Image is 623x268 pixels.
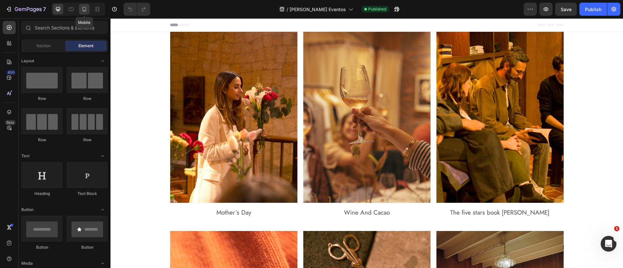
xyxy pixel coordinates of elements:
[326,13,453,184] img: gempages_494836844312134773-a4f0f04d-72ba-4022-8cbb-232aab01b8de.jpg
[21,244,63,250] div: Button
[67,137,108,143] div: Row
[287,6,288,13] span: /
[21,153,30,159] span: Text
[36,43,50,49] span: Section
[601,236,616,252] iframe: Intercom live chat
[193,189,319,200] p: Wine And Cacao
[111,18,623,268] iframe: Design area
[43,5,46,13] p: 7
[67,96,108,102] div: Row
[67,191,108,197] div: Text Block
[21,137,63,143] div: Row
[97,151,108,161] span: Toggle open
[21,207,33,213] span: Button
[78,43,93,49] span: Element
[290,6,346,13] span: [PERSON_NAME] Eventos
[555,3,577,16] button: Save
[97,56,108,66] span: Toggle open
[585,6,601,13] div: Publish
[67,244,108,250] div: Button
[21,191,63,197] div: Heading
[614,226,619,231] span: 1
[6,70,16,75] div: 450
[561,7,572,12] span: Save
[21,260,33,266] span: Media
[21,21,108,34] input: Search Sections & Elements
[368,6,386,12] span: Published
[97,204,108,215] span: Toggle open
[124,3,150,16] div: Undo/Redo
[21,96,63,102] div: Row
[21,58,34,64] span: Layout
[579,3,607,16] button: Publish
[5,120,16,125] div: Beta
[3,3,49,16] button: 7
[340,190,439,199] span: The five stars book [PERSON_NAME]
